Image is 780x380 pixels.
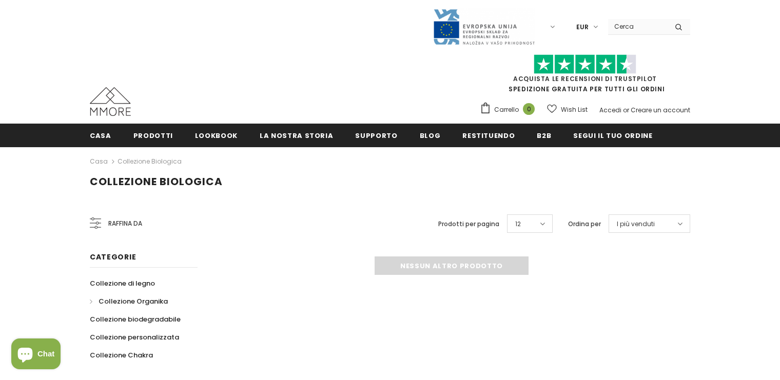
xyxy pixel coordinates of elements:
[433,8,535,46] img: Javni Razpis
[8,338,64,372] inbox-online-store-chat: Shopify online store chat
[623,106,629,114] span: or
[433,22,535,31] a: Javni Razpis
[260,124,333,147] a: La nostra storia
[573,124,652,147] a: Segui il tuo ordine
[90,350,153,360] span: Collezione Chakra
[608,19,667,34] input: Search Site
[260,131,333,141] span: La nostra storia
[462,131,515,141] span: Restituendo
[355,124,397,147] a: supporto
[90,174,223,189] span: Collezione biologica
[513,74,657,83] a: Acquista le recensioni di TrustPilot
[438,219,499,229] label: Prodotti per pagina
[355,131,397,141] span: supporto
[90,346,153,364] a: Collezione Chakra
[90,124,111,147] a: Casa
[108,218,142,229] span: Raffina da
[576,22,589,32] span: EUR
[568,219,601,229] label: Ordina per
[90,292,168,310] a: Collezione Organika
[90,131,111,141] span: Casa
[90,87,131,116] img: Casi MMORE
[90,314,181,324] span: Collezione biodegradabile
[90,274,155,292] a: Collezione di legno
[90,328,179,346] a: Collezione personalizzata
[599,106,621,114] a: Accedi
[515,219,521,229] span: 12
[195,131,238,141] span: Lookbook
[90,252,136,262] span: Categorie
[90,155,108,168] a: Casa
[420,131,441,141] span: Blog
[534,54,636,74] img: Fidati di Pilot Stars
[90,310,181,328] a: Collezione biodegradabile
[617,219,655,229] span: I più venduti
[523,103,535,115] span: 0
[133,131,173,141] span: Prodotti
[480,102,540,117] a: Carrello 0
[537,124,551,147] a: B2B
[547,101,588,118] a: Wish List
[561,105,588,115] span: Wish List
[90,332,179,342] span: Collezione personalizzata
[631,106,690,114] a: Creare un account
[537,131,551,141] span: B2B
[494,105,519,115] span: Carrello
[118,157,182,166] a: Collezione biologica
[462,124,515,147] a: Restituendo
[133,124,173,147] a: Prodotti
[99,296,168,306] span: Collezione Organika
[420,124,441,147] a: Blog
[573,131,652,141] span: Segui il tuo ordine
[195,124,238,147] a: Lookbook
[480,59,690,93] span: SPEDIZIONE GRATUITA PER TUTTI GLI ORDINI
[90,278,155,288] span: Collezione di legno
